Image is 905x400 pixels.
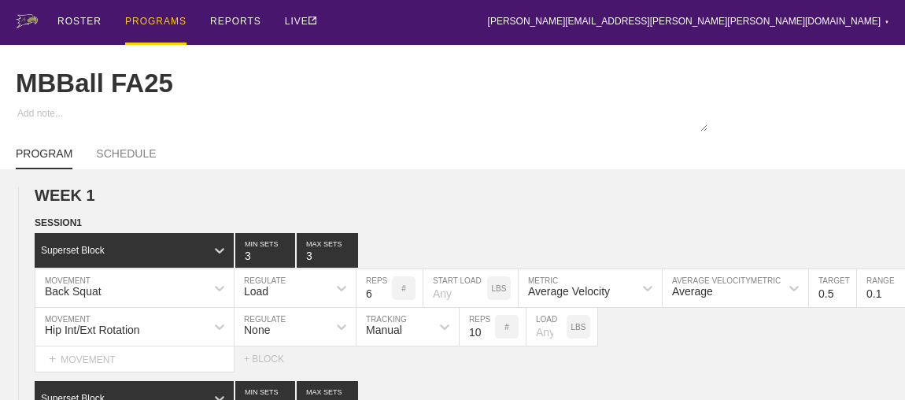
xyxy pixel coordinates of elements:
[401,284,406,293] p: #
[526,308,567,346] input: Any
[297,233,358,268] input: None
[571,323,586,331] p: LBS
[826,324,905,400] iframe: Chat Widget
[366,324,402,336] div: Manual
[16,14,38,28] img: logo
[49,352,56,365] span: +
[45,285,102,298] div: Back Squat
[244,354,299,365] div: + BLOCK
[35,187,95,204] span: WEEK 1
[504,323,509,331] p: #
[16,147,72,169] a: PROGRAM
[244,285,268,298] div: Load
[244,324,270,336] div: None
[528,285,610,298] div: Average Velocity
[35,346,235,372] div: MOVEMENT
[41,245,105,256] div: Superset Block
[45,324,140,336] div: Hip Int/Ext Rotation
[885,17,889,27] div: ▼
[672,285,713,298] div: Average
[423,269,487,307] input: Any
[492,284,507,293] p: LBS
[35,217,82,228] span: SESSION 1
[96,147,156,168] a: SCHEDULE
